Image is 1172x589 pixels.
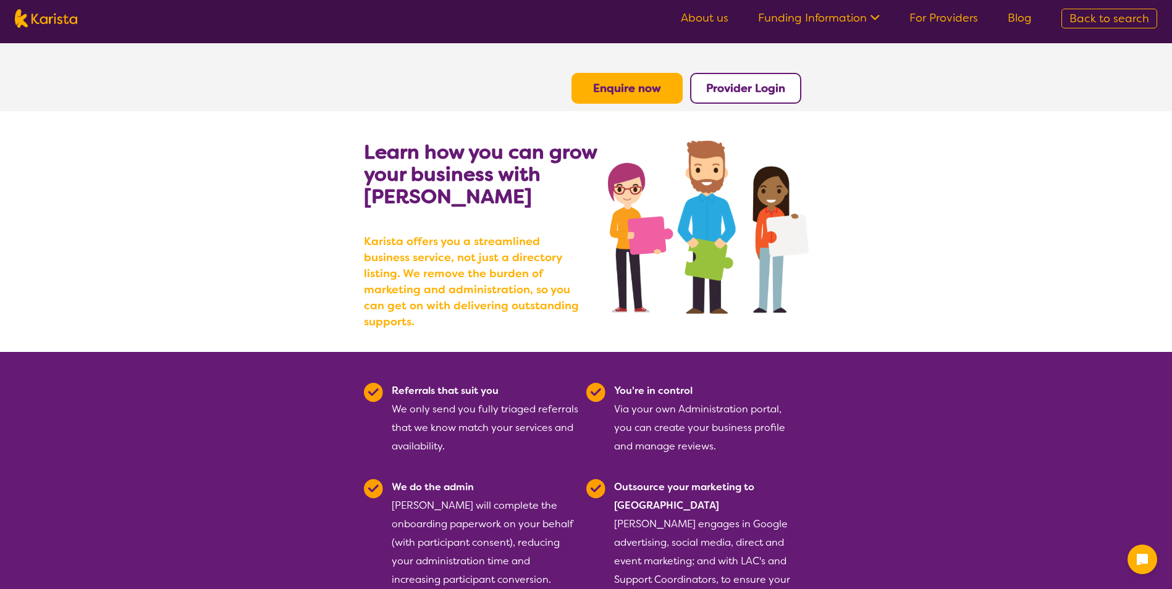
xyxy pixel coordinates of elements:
[364,139,597,209] b: Learn how you can grow your business with [PERSON_NAME]
[681,10,728,25] a: About us
[15,9,77,28] img: Karista logo
[392,480,474,493] b: We do the admin
[614,480,754,512] b: Outsource your marketing to [GEOGRAPHIC_DATA]
[1008,10,1032,25] a: Blog
[586,383,605,402] img: Tick
[364,383,383,402] img: Tick
[571,73,683,104] button: Enquire now
[1061,9,1157,28] a: Back to search
[1069,11,1149,26] span: Back to search
[392,384,499,397] b: Referrals that suit you
[586,479,605,498] img: Tick
[364,479,383,498] img: Tick
[593,81,661,96] a: Enquire now
[690,73,801,104] button: Provider Login
[364,233,586,330] b: Karista offers you a streamlined business service, not just a directory listing. We remove the bu...
[909,10,978,25] a: For Providers
[758,10,880,25] a: Funding Information
[608,141,808,314] img: grow your business with Karista
[706,81,785,96] a: Provider Login
[614,382,801,456] div: Via your own Administration portal, you can create your business profile and manage reviews.
[614,384,693,397] b: You're in control
[392,382,579,456] div: We only send you fully triaged referrals that we know match your services and availability.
